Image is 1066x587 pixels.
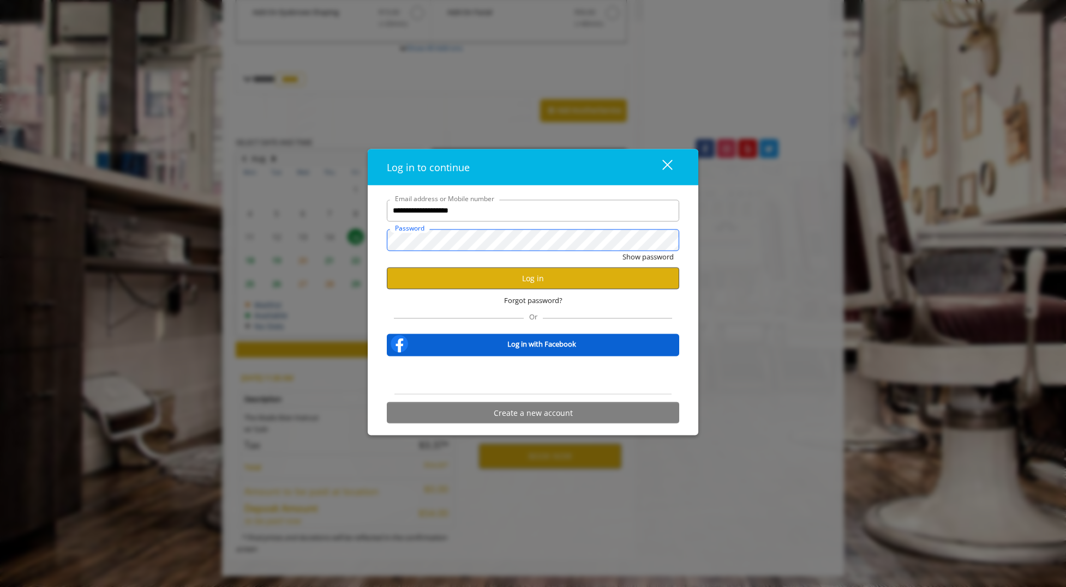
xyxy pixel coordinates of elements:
input: Email address or Mobile number [387,199,679,221]
button: Create a new account [387,402,679,423]
button: Show password [622,251,674,262]
div: close dialog [650,159,672,176]
button: Log in [387,268,679,289]
button: close dialog [642,156,679,178]
input: Password [387,229,679,251]
span: Forgot password? [504,294,562,306]
span: Or [524,312,543,322]
label: Password [390,222,430,233]
span: Log in to continue [387,160,470,173]
b: Log in with Facebook [507,338,576,349]
iframe: Sign in with Google Button [478,364,589,388]
label: Email address or Mobile number [390,193,500,203]
img: facebook-logo [388,333,410,355]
